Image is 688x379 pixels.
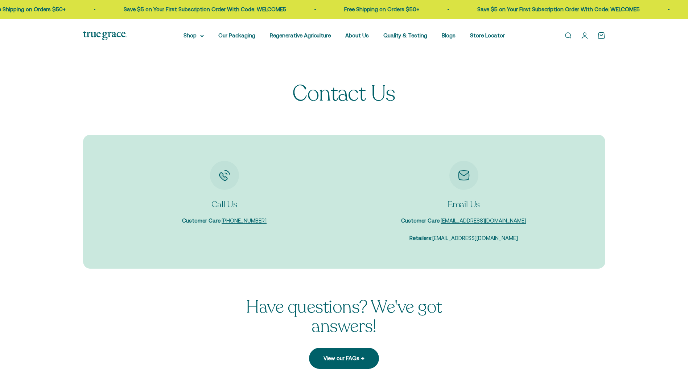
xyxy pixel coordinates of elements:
[442,32,456,38] a: Blogs
[184,31,204,40] summary: Shop
[468,5,630,14] p: Save $5 on Your First Subscription Order With Code: WELCOME5
[182,199,267,211] p: Call Us
[309,348,379,369] a: View our FAQs →
[222,217,267,224] a: [PHONE_NUMBER]
[292,82,395,106] p: Contact Us
[182,217,221,224] strong: Customer Care
[401,216,526,225] p: :
[401,217,440,224] strong: Customer Care
[218,32,255,38] a: Our Packaging
[226,298,462,336] p: Have questions? We've got answers!
[112,161,337,225] div: Item 1 of 2
[182,216,267,225] p: :
[401,234,526,243] p: :
[351,161,576,243] div: Item 2 of 2
[383,32,427,38] a: Quality & Testing
[270,32,331,38] a: Regenerative Agriculture
[441,217,526,224] a: [EMAIL_ADDRESS][DOMAIN_NAME]
[432,235,518,241] a: [EMAIL_ADDRESS][DOMAIN_NAME]
[409,235,431,241] strong: Retailers
[401,199,526,211] p: Email Us
[114,5,277,14] p: Save $5 on Your First Subscription Order With Code: WELCOME5
[345,32,369,38] a: About Us
[470,32,505,38] a: Store Locator
[335,6,410,12] a: Free Shipping on Orders $50+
